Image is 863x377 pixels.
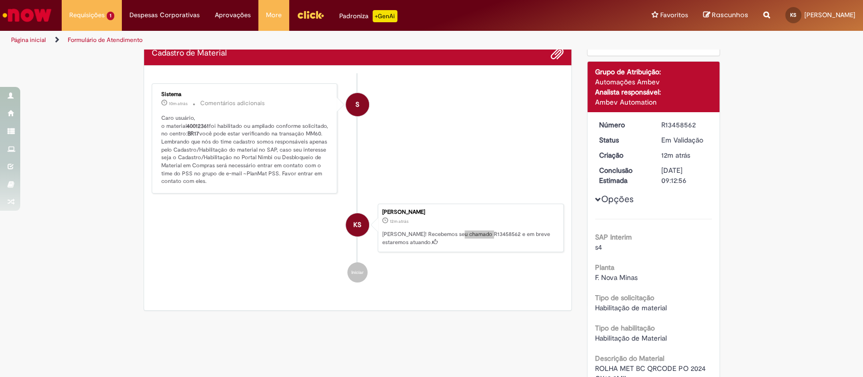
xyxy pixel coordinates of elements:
p: [PERSON_NAME]! Recebemos seu chamado R13458562 e em breve estaremos atuando. [382,230,558,246]
span: 10m atrás [169,101,188,107]
span: Favoritos [660,10,688,20]
div: 28/08/2025 15:12:49 [661,150,708,160]
span: Requisições [69,10,105,20]
a: Formulário de Atendimento [68,36,143,44]
dt: Conclusão Estimada [592,165,654,185]
div: System [346,93,369,116]
dt: Criação [592,150,654,160]
span: S [355,92,359,117]
p: Caro usuário, o material foi habilitado ou ampliado conforme solicitado, no centro: você pode est... [161,114,330,185]
img: click_logo_yellow_360x200.png [297,7,324,22]
div: Em Validação [661,135,708,145]
time: 28/08/2025 15:12:49 [390,218,408,224]
span: Aprovações [215,10,251,20]
b: BR17 [188,130,199,137]
span: Rascunhos [712,10,748,20]
span: s4 [595,243,602,252]
b: 40012361 [187,122,209,130]
a: Rascunhos [703,11,748,20]
img: ServiceNow [1,5,53,25]
ul: Trilhas de página [8,31,568,50]
span: More [266,10,282,20]
ul: Histórico de tíquete [152,73,564,293]
span: KS [353,213,361,237]
span: 12m atrás [390,218,408,224]
dt: Número [592,120,654,130]
div: Automações Ambev [595,77,712,87]
span: Despesas Corporativas [129,10,200,20]
div: Analista responsável: [595,87,712,97]
span: KS [790,12,796,18]
b: SAP Interim [595,232,632,242]
div: R13458562 [661,120,708,130]
b: Planta [595,263,614,272]
time: 28/08/2025 15:15:01 [169,101,188,107]
dt: Status [592,135,654,145]
a: Página inicial [11,36,46,44]
div: Padroniza [339,10,397,22]
small: Comentários adicionais [200,99,265,108]
b: Descrição do Material [595,354,664,363]
span: [PERSON_NAME] [804,11,855,19]
b: Tipo de solicitação [595,293,654,302]
div: Ambev Automation [595,97,712,107]
span: Habilitação de material [595,303,667,312]
div: Sistema [161,91,330,98]
span: Habilitação de Material [595,334,667,343]
div: [PERSON_NAME] [382,209,558,215]
h2: Cadastro de Material Histórico de tíquete [152,49,227,58]
span: 12m atrás [661,151,690,160]
div: [DATE] 09:12:56 [661,165,708,185]
div: Kauane Macedo Dos Santos [346,213,369,237]
p: +GenAi [373,10,397,22]
li: Kauane Macedo Dos Santos [152,204,564,252]
b: Tipo de habilitação [595,323,655,333]
span: 1 [107,12,114,20]
div: Grupo de Atribuição: [595,67,712,77]
button: Adicionar anexos [551,47,564,60]
span: F. Nova Minas [595,273,638,282]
